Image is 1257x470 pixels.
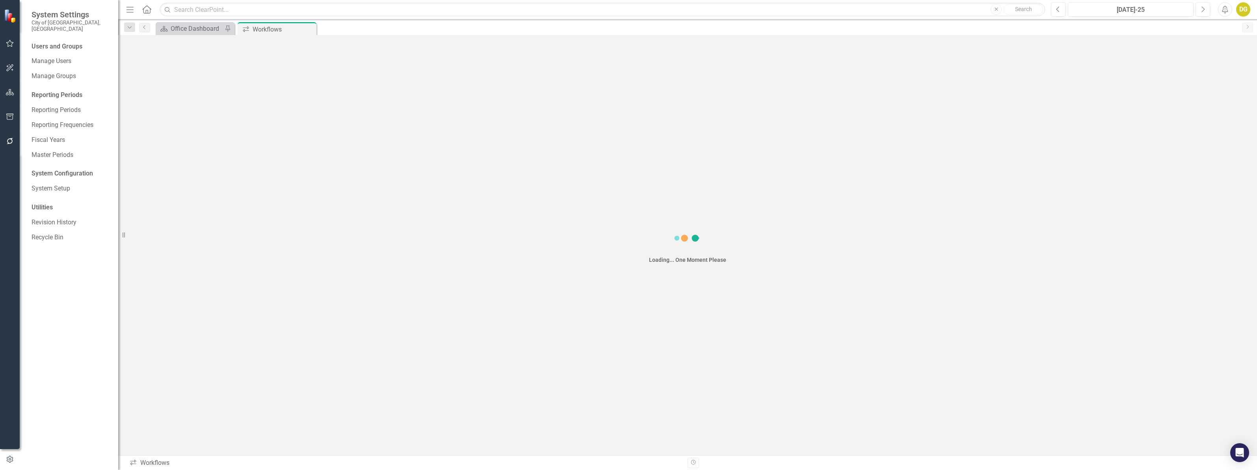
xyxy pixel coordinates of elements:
a: Recycle Bin [32,233,110,242]
small: City of [GEOGRAPHIC_DATA], [GEOGRAPHIC_DATA] [32,19,110,32]
a: Fiscal Years [32,136,110,145]
span: System Settings [32,10,110,19]
a: Manage Users [32,57,110,66]
div: Office Dashboard [171,24,223,34]
div: System Configuration [32,169,110,178]
a: Office Dashboard [158,24,223,34]
a: System Setup [32,184,110,193]
img: ClearPoint Strategy [4,9,18,23]
div: Workflows [129,459,682,468]
div: [DATE]-25 [1071,5,1191,15]
a: Revision History [32,218,110,227]
div: Loading... One Moment Please [649,256,726,264]
div: Reporting Periods [32,91,110,100]
button: DG [1236,2,1250,17]
div: Open Intercom Messenger [1230,443,1249,462]
button: Search [1004,4,1043,15]
div: Utilities [32,203,110,212]
input: Search ClearPoint... [160,3,1045,17]
button: [DATE]-25 [1068,2,1194,17]
span: Search [1015,6,1032,12]
a: Master Periods [32,151,110,160]
div: Workflows [253,24,314,34]
div: Users and Groups [32,42,110,51]
a: Reporting Frequencies [32,121,110,130]
a: Reporting Periods [32,106,110,115]
a: Manage Groups [32,72,110,81]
